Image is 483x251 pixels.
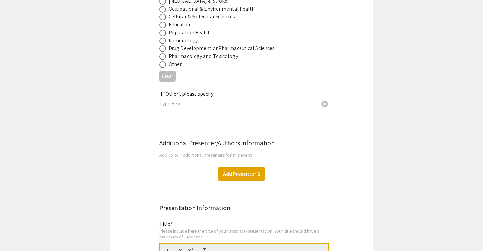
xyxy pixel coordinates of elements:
[159,228,329,239] div: Please include here the title of your abstract/presentation. Your title should have a maximum of ...
[169,21,192,29] div: Education
[159,152,253,158] span: Add up to 7 additional presenters for this event.
[159,90,213,97] mat-label: If "Other", please specify
[5,221,28,246] iframe: Chat
[159,71,176,82] button: Clear
[159,100,318,107] input: Type Here
[169,29,211,37] div: Population Health
[321,100,329,108] span: cancel
[169,44,275,52] div: Drug Development or Pharmaceutical Sciences
[169,5,255,13] div: Occupational & Environmental Health
[169,60,182,68] div: Other
[169,13,235,21] div: Cellular & Molecular Sciences
[159,203,324,213] div: Presentation Information
[318,97,331,110] button: Clear
[218,167,265,181] button: Add Presenter 2
[159,220,173,227] mat-label: Title
[169,52,238,60] div: Pharmacology and Toxicology
[169,37,198,44] div: Immunology
[159,138,324,148] div: Additional Presenter/Authors Information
